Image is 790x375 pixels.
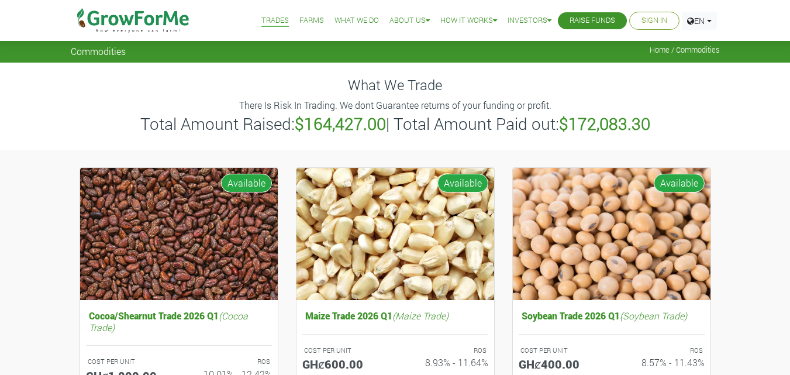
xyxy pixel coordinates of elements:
[519,307,705,324] h5: Soybean Trade 2026 Q1
[261,15,289,27] a: Trades
[622,346,703,356] p: ROS
[302,307,488,324] h5: Maize Trade 2026 Q1
[641,15,667,27] a: Sign In
[513,168,710,301] img: growforme image
[437,174,488,192] span: Available
[89,309,248,333] i: (Cocoa Trade)
[299,15,324,27] a: Farms
[392,309,449,322] i: (Maize Trade)
[304,346,385,356] p: COST PER UNIT
[406,346,487,356] p: ROS
[302,357,387,371] h5: GHȼ600.00
[296,168,494,301] img: growforme image
[650,46,720,54] span: Home / Commodities
[440,15,497,27] a: How it Works
[73,114,718,134] h3: Total Amount Raised: | Total Amount Paid out:
[620,357,705,368] h6: 8.57% - 11.43%
[508,15,551,27] a: Investors
[189,357,270,367] p: ROS
[221,174,272,192] span: Available
[519,357,603,371] h5: GHȼ400.00
[71,77,720,94] h4: What We Trade
[80,168,278,301] img: growforme image
[520,346,601,356] p: COST PER UNIT
[88,357,168,367] p: COST PER UNIT
[570,15,615,27] a: Raise Funds
[389,15,430,27] a: About Us
[559,113,650,135] b: $172,083.30
[71,46,126,57] span: Commodities
[295,113,386,135] b: $164,427.00
[404,357,488,368] h6: 8.93% - 11.64%
[86,307,272,335] h5: Cocoa/Shearnut Trade 2026 Q1
[620,309,687,322] i: (Soybean Trade)
[73,98,718,112] p: There Is Risk In Trading. We dont Guarantee returns of your funding or profit.
[334,15,379,27] a: What We Do
[654,174,705,192] span: Available
[682,12,717,30] a: EN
